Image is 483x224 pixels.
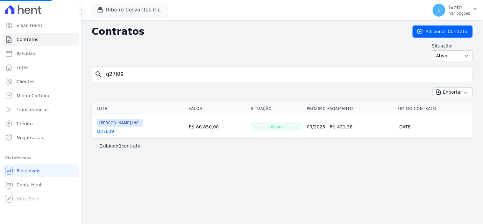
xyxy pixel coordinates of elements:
span: Visão Geral [17,22,42,29]
a: Minha Carteira [3,89,79,102]
div: Ativo [251,122,302,131]
a: Contratos [3,33,79,46]
span: Crédito [17,120,33,127]
th: Fim do Contrato [395,102,473,115]
span: Transferências [17,106,49,113]
h2: Contratos [92,26,402,37]
button: Exportar [433,87,473,97]
span: Recebíveis [17,168,40,174]
td: R$ 80.850,00 [186,115,248,139]
th: Valor [186,102,248,115]
a: Recebíveis [3,164,79,177]
th: Lote [92,102,186,115]
label: Situação: [432,43,473,49]
p: Ver opções [449,11,470,16]
a: Transferências [3,103,79,116]
a: Visão Geral [3,19,79,32]
i: search [95,70,102,78]
a: Crédito [3,117,79,130]
td: [DATE] [395,115,473,139]
span: Negativação [17,134,45,141]
a: Lotes [3,61,79,74]
span: Parcelas [17,50,35,57]
a: Q27L09 [97,128,114,134]
span: [PERSON_NAME] INC. [97,119,143,127]
th: Próximo Pagamento [304,102,395,115]
span: Lotes [17,64,29,71]
p: Exibindo contrato [99,143,140,149]
button: Ribeiro Cervantes Inc. [92,4,167,16]
span: Contratos [17,36,38,43]
p: Ivete . [449,4,470,11]
a: Conta Hent [3,178,79,191]
a: Clientes [3,75,79,88]
a: 09/2025 - R$ 421,38 [307,124,353,129]
b: 1 [118,143,122,148]
div: Plataformas [5,154,76,162]
span: I. [438,8,441,12]
a: Parcelas [3,47,79,60]
button: I. Ivete . Ver opções [428,1,483,19]
a: Negativação [3,131,79,144]
span: Minha Carteira [17,92,49,99]
th: Situação [248,102,304,115]
span: Conta Hent [17,182,42,188]
span: Clientes [17,78,34,85]
input: Buscar por nome do lote [102,68,470,81]
a: Adicionar Contrato [413,25,473,38]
